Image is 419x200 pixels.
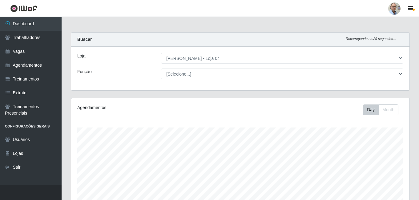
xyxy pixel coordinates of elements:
[10,5,38,12] img: CoreUI Logo
[77,104,208,111] div: Agendamentos
[363,104,398,115] div: First group
[77,69,92,75] label: Função
[77,37,92,42] strong: Buscar
[77,53,85,59] label: Loja
[363,104,403,115] div: Toolbar with button groups
[378,104,398,115] button: Month
[346,37,396,41] i: Recarregando em 29 segundos...
[363,104,379,115] button: Day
